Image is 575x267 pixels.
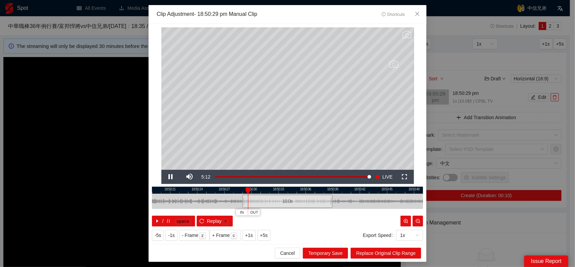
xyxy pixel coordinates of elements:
[212,232,230,239] span: + Frame
[207,217,222,225] span: Replay
[524,256,568,267] div: Issue Report
[308,249,343,257] span: Temporary Save
[248,209,260,216] button: OUT
[401,216,411,226] button: zoom-in
[165,230,177,241] button: -1s
[174,218,191,225] kbd: space
[351,248,421,259] button: Replace Original Clip Range
[416,219,420,224] span: zoom-out
[162,217,164,225] span: /
[201,174,211,180] span: 5:12
[382,12,386,17] span: info-circle
[236,209,248,216] button: IN
[166,219,171,224] span: pause
[161,27,414,170] div: Video Player
[373,170,395,184] button: Seek to live, currently playing live
[280,249,295,257] span: Cancel
[152,216,195,226] button: caret-right/pausespace
[395,170,414,184] button: Fullscreen
[415,11,420,17] span: close
[363,230,396,241] label: Export Speed
[275,248,300,259] button: Cancel
[245,232,253,239] span: +1s
[250,210,258,216] span: OUT
[382,170,392,184] span: LIVE
[155,219,160,224] span: caret-right
[222,218,229,225] kbd: r
[242,195,332,208] div: 10.0 s
[257,230,270,241] button: +5s
[240,210,244,216] span: IN
[155,232,161,239] span: -5s
[303,248,348,259] button: Temporary Save
[231,233,237,239] kbd: c
[161,170,180,184] button: Pause
[382,12,405,17] span: Shortcuts
[356,249,416,257] span: Replace Original Clip Range
[413,216,423,226] button: zoom-out
[168,232,174,239] span: -1s
[260,232,268,239] span: +5s
[215,176,370,178] div: Progress Bar
[152,230,164,241] button: -5s
[243,230,256,241] button: +1s
[197,216,233,226] button: reloadReplayr
[404,219,408,224] span: zoom-in
[199,219,204,224] span: reload
[400,230,419,240] span: 1x
[210,230,241,241] button: + Framec
[408,5,426,23] button: Close
[157,10,257,18] div: Clip Adjustment - 18:50:29 pm Manual Clip
[179,230,210,241] button: - Framez
[182,232,198,239] span: - Frame
[199,233,206,239] kbd: z
[180,170,199,184] button: Mute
